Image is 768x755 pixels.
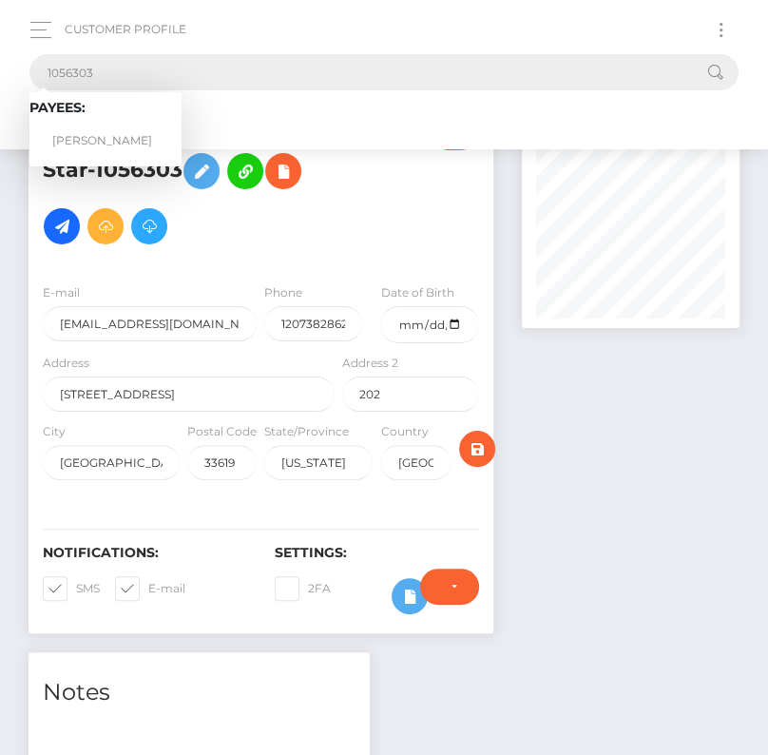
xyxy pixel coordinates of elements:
[275,545,478,561] h6: Settings:
[43,676,355,709] h4: Notes
[275,576,331,601] label: 2FA
[44,208,80,244] a: Initiate Payout
[43,114,324,254] h5: [PERSON_NAME] - ID: Star-1056303
[43,423,66,440] label: City
[264,284,302,301] label: Phone
[29,54,689,90] input: Search...
[264,423,349,440] label: State/Province
[29,100,182,116] h6: Payees:
[420,569,479,605] button: Do not require
[380,423,428,440] label: Country
[43,545,246,561] h6: Notifications:
[342,355,398,372] label: Address 2
[43,355,89,372] label: Address
[380,284,453,301] label: Date of Birth
[115,576,185,601] label: E-mail
[703,17,739,43] button: Toggle navigation
[43,284,80,301] label: E-mail
[187,423,257,440] label: Postal Code
[29,124,182,159] a: [PERSON_NAME]
[43,576,100,601] label: SMS
[65,10,186,49] a: Customer Profile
